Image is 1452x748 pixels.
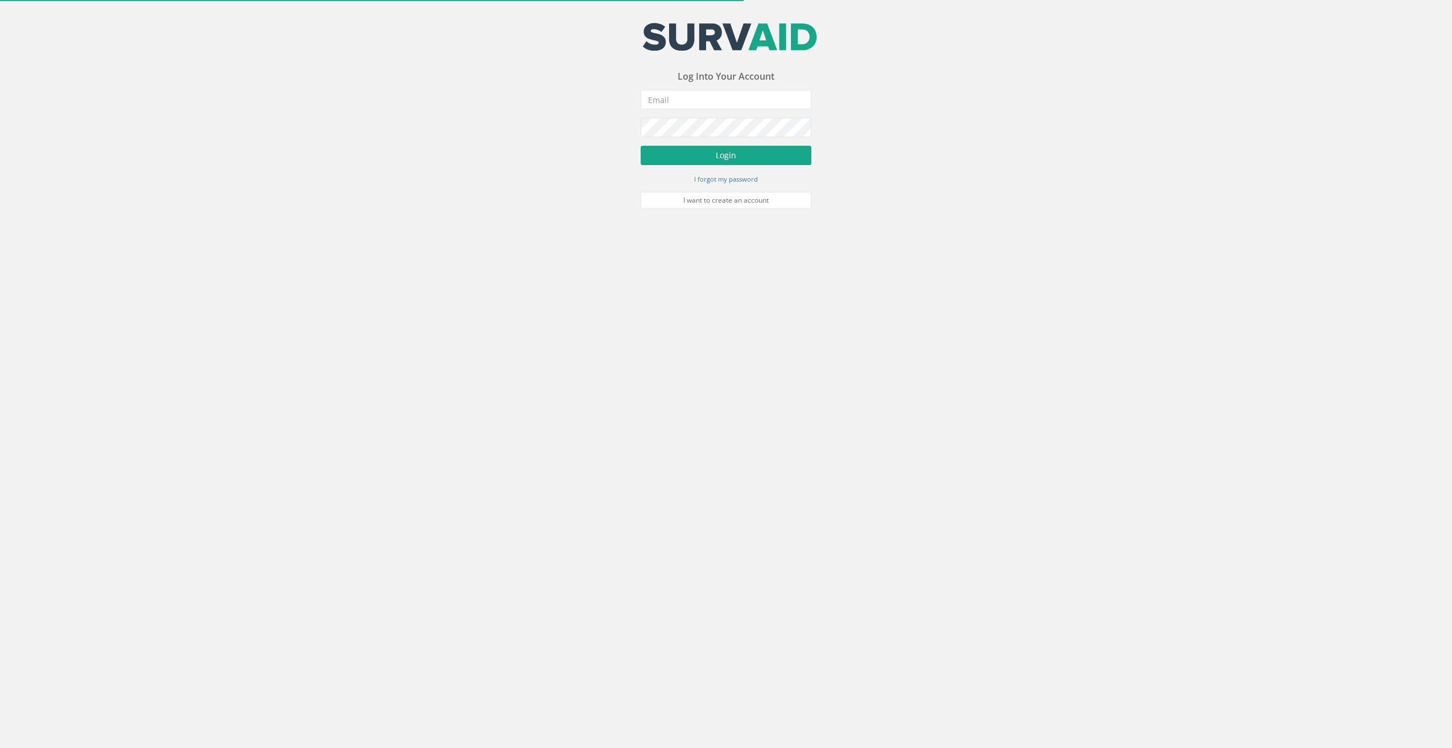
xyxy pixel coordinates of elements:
[641,146,811,165] button: Login
[641,72,811,82] h3: Log Into Your Account
[694,175,758,183] small: I forgot my password
[694,174,758,184] a: I forgot my password
[641,90,811,109] input: Email
[641,192,811,209] a: I want to create an account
